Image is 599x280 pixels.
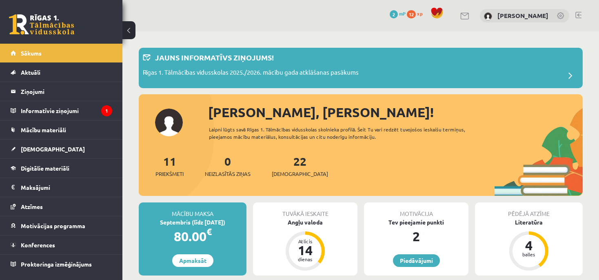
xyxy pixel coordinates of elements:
p: Jauns informatīvs ziņojums! [155,52,274,63]
span: € [206,226,212,238]
span: Priekšmeti [155,170,184,178]
div: [PERSON_NAME], [PERSON_NAME]! [208,102,583,122]
span: Motivācijas programma [21,222,85,229]
legend: Maksājumi [21,178,112,197]
legend: Ziņojumi [21,82,112,101]
a: [PERSON_NAME] [497,11,548,20]
a: 0Neizlasītās ziņas [205,154,251,178]
a: Literatūra 4 balles [475,218,583,272]
div: Atlicis [293,239,317,244]
span: Neizlasītās ziņas [205,170,251,178]
span: [DEMOGRAPHIC_DATA] [21,145,85,153]
span: Proktoringa izmēģinājums [21,260,92,268]
a: Rīgas 1. Tālmācības vidusskola [9,14,74,35]
i: 1 [101,105,112,116]
a: Informatīvie ziņojumi1 [11,101,112,120]
a: Motivācijas programma [11,216,112,235]
span: Digitālie materiāli [21,164,69,172]
p: Rīgas 1. Tālmācības vidusskolas 2025./2026. mācību gada atklāšanas pasākums [143,68,359,79]
a: 11Priekšmeti [155,154,184,178]
div: Literatūra [475,218,583,227]
div: 14 [293,244,317,257]
a: Apmaksāt [172,254,213,267]
div: 80.00 [139,227,246,246]
a: 22[DEMOGRAPHIC_DATA] [272,154,328,178]
legend: Informatīvie ziņojumi [21,101,112,120]
div: dienas [293,257,317,262]
span: 12 [407,10,416,18]
div: 2 [364,227,468,246]
span: Mācību materiāli [21,126,66,133]
a: Aktuāli [11,63,112,82]
a: Piedāvājumi [393,254,440,267]
span: Atzīmes [21,203,43,210]
span: 2 [390,10,398,18]
a: Maksājumi [11,178,112,197]
div: 4 [517,239,541,252]
a: 12 xp [407,10,426,17]
img: Fjodors Andrejevs [484,12,492,20]
a: [DEMOGRAPHIC_DATA] [11,140,112,158]
div: Tev pieejamie punkti [364,218,468,227]
a: Digitālie materiāli [11,159,112,178]
a: Ziņojumi [11,82,112,101]
span: mP [399,10,406,17]
div: Angļu valoda [253,218,357,227]
a: Jauns informatīvs ziņojums! Rīgas 1. Tālmācības vidusskolas 2025./2026. mācību gada atklāšanas pa... [143,52,579,84]
a: Proktoringa izmēģinājums [11,255,112,273]
div: balles [517,252,541,257]
span: xp [417,10,422,17]
a: Mācību materiāli [11,120,112,139]
div: Tuvākā ieskaite [253,202,357,218]
span: Aktuāli [21,69,40,76]
a: Angļu valoda Atlicis 14 dienas [253,218,357,272]
a: 2 mP [390,10,406,17]
div: Mācību maksa [139,202,246,218]
span: Konferences [21,241,55,249]
div: Septembris (līdz [DATE]) [139,218,246,227]
span: [DEMOGRAPHIC_DATA] [272,170,328,178]
a: Sākums [11,44,112,62]
div: Motivācija [364,202,468,218]
div: Pēdējā atzīme [475,202,583,218]
a: Konferences [11,236,112,254]
span: Sākums [21,49,42,57]
a: Atzīmes [11,197,112,216]
div: Laipni lūgts savā Rīgas 1. Tālmācības vidusskolas skolnieka profilā. Šeit Tu vari redzēt tuvojošo... [209,126,475,140]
